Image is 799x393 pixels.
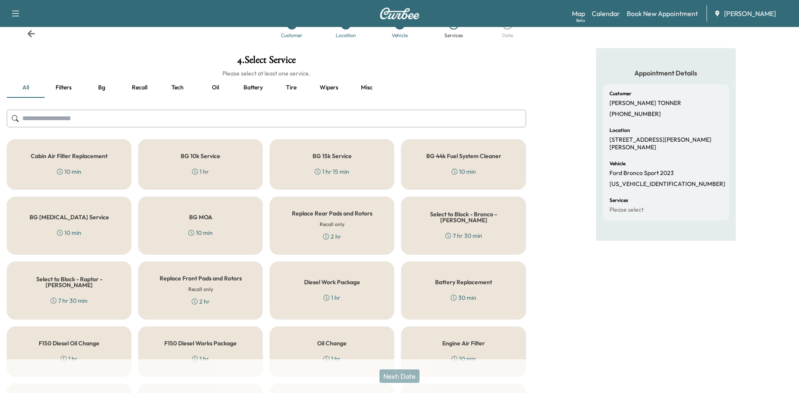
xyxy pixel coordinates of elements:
[304,279,360,285] h5: Diesel Work Package
[31,153,107,159] h5: Cabin Air Filter Replacement
[7,78,526,98] div: basic tabs example
[192,355,209,363] div: 1 hr
[603,68,729,78] h5: Appointment Details
[61,355,77,363] div: 1 hr
[160,275,242,281] h5: Replace Front Pads and Rotors
[292,210,372,216] h5: Replace Rear Pads and Rotors
[164,340,237,346] h5: F150 Diesel Works Package
[281,33,302,38] div: Customer
[317,340,347,346] h5: Oil Change
[189,214,212,220] h5: BG MOA
[21,276,118,288] h5: Select to Block - Raptor - [PERSON_NAME]
[181,153,220,159] h5: BG 10k Service
[609,161,625,166] h6: Vehicle
[51,296,88,305] div: 7 hr 30 min
[445,231,482,240] div: 7 hr 30 min
[336,33,356,38] div: Location
[188,285,213,293] h6: Recall only
[158,78,196,98] button: Tech
[442,340,485,346] h5: Engine Air Filter
[627,8,698,19] a: Book New Appointment
[7,78,45,98] button: all
[83,78,120,98] button: Bg
[57,229,81,237] div: 10 min
[724,8,776,19] span: [PERSON_NAME]
[451,293,476,302] div: 30 min
[315,167,349,176] div: 1 hr 15 min
[192,297,210,306] div: 2 hr
[188,229,213,237] div: 10 min
[415,211,512,223] h5: Select to Block - Bronco - [PERSON_NAME]
[392,33,408,38] div: Vehicle
[7,55,526,69] h1: 4 . Select Service
[609,170,674,177] p: Ford Bronco Sport 2023
[609,100,681,107] p: [PERSON_NAME] TONNER
[27,30,35,38] div: Back
[7,69,526,78] h6: Please select at least one service.
[313,153,352,159] h5: BG 15k Service
[576,17,585,24] div: Beta
[29,214,109,220] h5: BG [MEDICAL_DATA] Service
[609,91,631,96] h6: Customer
[57,167,81,176] div: 10 min
[609,198,628,203] h6: Services
[39,340,99,346] h5: F150 Diesel Oil Change
[609,180,725,188] p: [US_VEHICLE_IDENTIFICATION_NUMBER]
[272,78,310,98] button: Tire
[592,8,620,19] a: Calendar
[609,110,661,118] p: [PHONE_NUMBER]
[379,8,420,19] img: Curbee Logo
[234,78,272,98] button: Battery
[120,78,158,98] button: Recall
[323,232,341,241] div: 2 hr
[609,136,722,151] p: [STREET_ADDRESS][PERSON_NAME][PERSON_NAME]
[444,33,463,38] div: Services
[609,206,644,214] p: Please select
[310,78,348,98] button: Wipers
[572,8,585,19] a: MapBeta
[323,355,340,363] div: 1 hr
[348,78,386,98] button: Misc
[196,78,234,98] button: Oil
[45,78,83,98] button: Filters
[192,167,209,176] div: 1 hr
[320,221,345,228] h6: Recall only
[609,128,630,133] h6: Location
[452,355,476,363] div: 10 min
[426,153,501,159] h5: BG 44k Fuel System Cleaner
[323,293,340,302] div: 1 hr
[452,167,476,176] div: 10 min
[435,279,492,285] h5: Battery Replacement
[502,33,513,38] div: Date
